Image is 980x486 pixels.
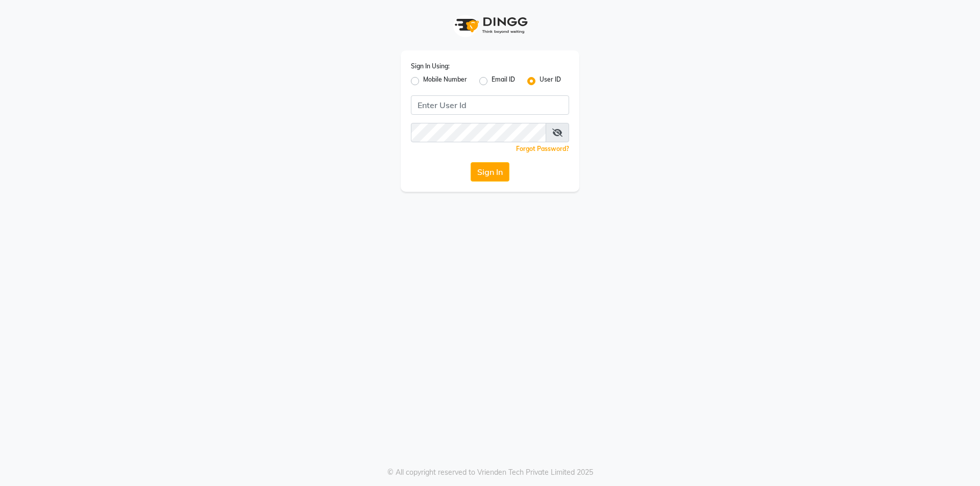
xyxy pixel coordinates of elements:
a: Forgot Password? [516,145,569,152]
input: Username [411,95,569,115]
button: Sign In [471,162,509,182]
label: User ID [540,75,561,87]
label: Sign In Using: [411,62,450,71]
input: Username [411,123,546,142]
img: logo1.svg [449,10,531,40]
label: Mobile Number [423,75,467,87]
label: Email ID [492,75,515,87]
